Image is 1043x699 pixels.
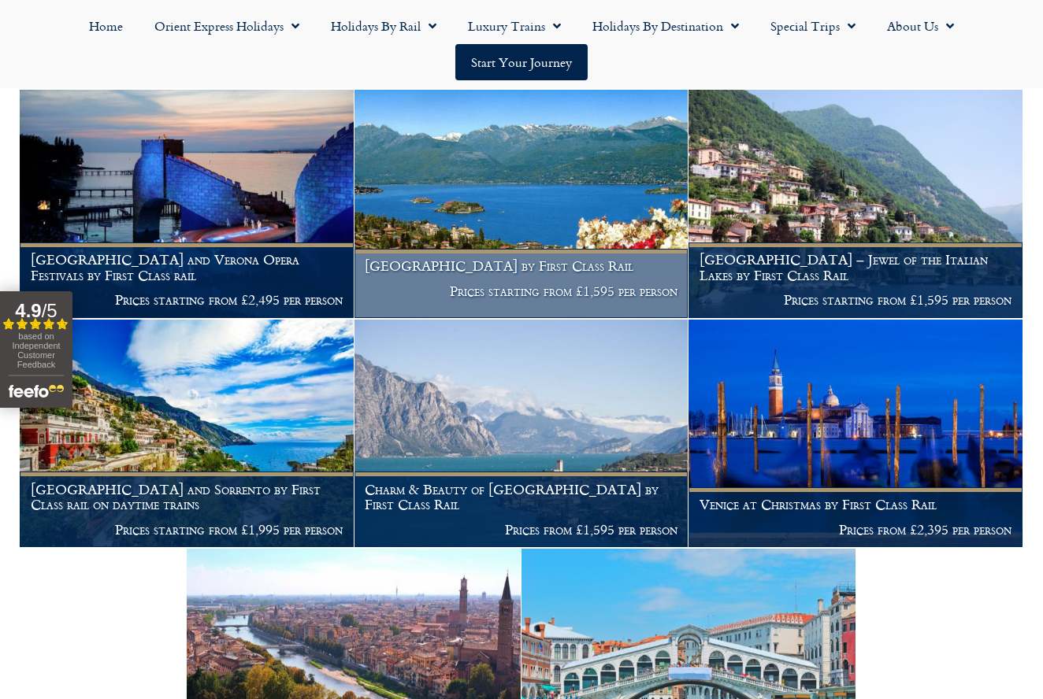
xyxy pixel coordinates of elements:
a: [GEOGRAPHIC_DATA] and Sorrento by First Class rail on daytime trains Prices starting from £1,995 ... [20,320,354,548]
a: Venice at Christmas by First Class Rail Prices from £2,395 per person [689,320,1023,548]
a: Charm & Beauty of [GEOGRAPHIC_DATA] by First Class Rail Prices from £1,595 per person [354,320,689,548]
a: [GEOGRAPHIC_DATA] by First Class Rail Prices starting from £1,595 per person [354,90,689,318]
p: Prices from £2,395 per person [700,522,1012,538]
nav: Menu [8,8,1035,80]
a: Holidays by Destination [577,8,755,44]
a: [GEOGRAPHIC_DATA] and Verona Opera Festivals by First Class rail Prices starting from £2,495 per ... [20,90,354,318]
a: Special Trips [755,8,871,44]
a: Orient Express Holidays [139,8,315,44]
h1: [GEOGRAPHIC_DATA] and Sorrento by First Class rail on daytime trains [31,482,343,512]
p: Prices starting from £2,495 per person [31,292,343,308]
a: Home [73,8,139,44]
h1: [GEOGRAPHIC_DATA] and Verona Opera Festivals by First Class rail [31,252,343,283]
a: Holidays by Rail [315,8,452,44]
h1: Charm & Beauty of [GEOGRAPHIC_DATA] by First Class Rail [365,482,677,512]
p: Prices starting from £1,595 per person [365,283,677,299]
h1: [GEOGRAPHIC_DATA] – Jewel of the Italian Lakes by First Class Rail [700,252,1012,283]
p: Prices from £1,595 per person [365,522,677,538]
p: Prices starting from £1,995 per person [31,522,343,538]
a: Luxury Trains [452,8,577,44]
a: About Us [871,8,970,44]
a: [GEOGRAPHIC_DATA] – Jewel of the Italian Lakes by First Class Rail Prices starting from £1,595 pe... [689,90,1023,318]
p: Prices starting from £1,595 per person [700,292,1012,308]
h1: [GEOGRAPHIC_DATA] by First Class Rail [365,258,677,274]
a: Start your Journey [455,44,588,80]
h1: Venice at Christmas by First Class Rail [700,497,1012,512]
